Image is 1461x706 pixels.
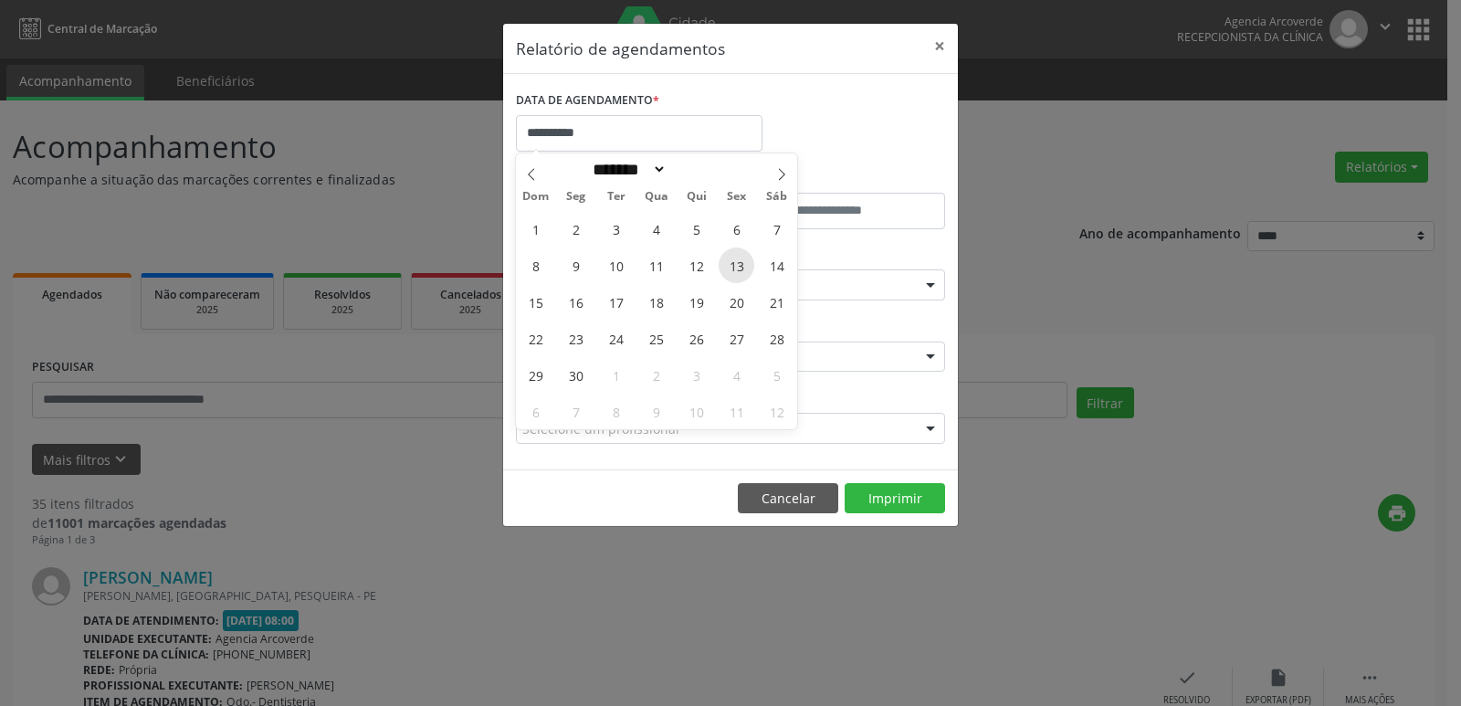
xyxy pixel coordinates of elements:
span: Junho 19, 2025 [678,284,714,320]
span: Julho 9, 2025 [638,394,674,429]
input: Year [667,160,727,179]
span: Junho 11, 2025 [638,248,674,283]
span: Junho 20, 2025 [719,284,754,320]
span: Julho 10, 2025 [678,394,714,429]
span: Junho 23, 2025 [558,321,594,356]
span: Junho 2, 2025 [558,211,594,247]
span: Junho 21, 2025 [759,284,794,320]
span: Dom [516,191,556,203]
span: Julho 2, 2025 [638,357,674,393]
span: Sáb [757,191,797,203]
span: Junho 4, 2025 [638,211,674,247]
span: Junho 16, 2025 [558,284,594,320]
button: Imprimir [845,483,945,514]
span: Selecione um profissional [522,419,679,438]
span: Junho 18, 2025 [638,284,674,320]
span: Junho 12, 2025 [678,248,714,283]
span: Julho 4, 2025 [719,357,754,393]
span: Julho 3, 2025 [678,357,714,393]
span: Julho 8, 2025 [598,394,634,429]
select: Month [586,160,667,179]
button: Close [921,24,958,68]
span: Junho 8, 2025 [518,248,553,283]
span: Junho 7, 2025 [759,211,794,247]
span: Junho 17, 2025 [598,284,634,320]
span: Junho 15, 2025 [518,284,553,320]
span: Julho 5, 2025 [759,357,794,393]
span: Junho 29, 2025 [518,357,553,393]
button: Cancelar [738,483,838,514]
span: Julho 6, 2025 [518,394,553,429]
span: Junho 5, 2025 [678,211,714,247]
span: Sex [717,191,757,203]
span: Qua [636,191,677,203]
label: ATÉ [735,164,945,193]
span: Qui [677,191,717,203]
span: Junho 24, 2025 [598,321,634,356]
span: Julho 1, 2025 [598,357,634,393]
span: Junho 28, 2025 [759,321,794,356]
span: Julho 7, 2025 [558,394,594,429]
label: DATA DE AGENDAMENTO [516,87,659,115]
span: Julho 11, 2025 [719,394,754,429]
span: Junho 10, 2025 [598,248,634,283]
span: Seg [556,191,596,203]
span: Julho 12, 2025 [759,394,794,429]
span: Junho 1, 2025 [518,211,553,247]
span: Junho 13, 2025 [719,248,754,283]
span: Junho 3, 2025 [598,211,634,247]
span: Junho 27, 2025 [719,321,754,356]
span: Junho 9, 2025 [558,248,594,283]
span: Junho 25, 2025 [638,321,674,356]
span: Junho 26, 2025 [678,321,714,356]
span: Ter [596,191,636,203]
h5: Relatório de agendamentos [516,37,725,60]
span: Junho 30, 2025 [558,357,594,393]
span: Junho 6, 2025 [719,211,754,247]
span: Junho 14, 2025 [759,248,794,283]
span: Junho 22, 2025 [518,321,553,356]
